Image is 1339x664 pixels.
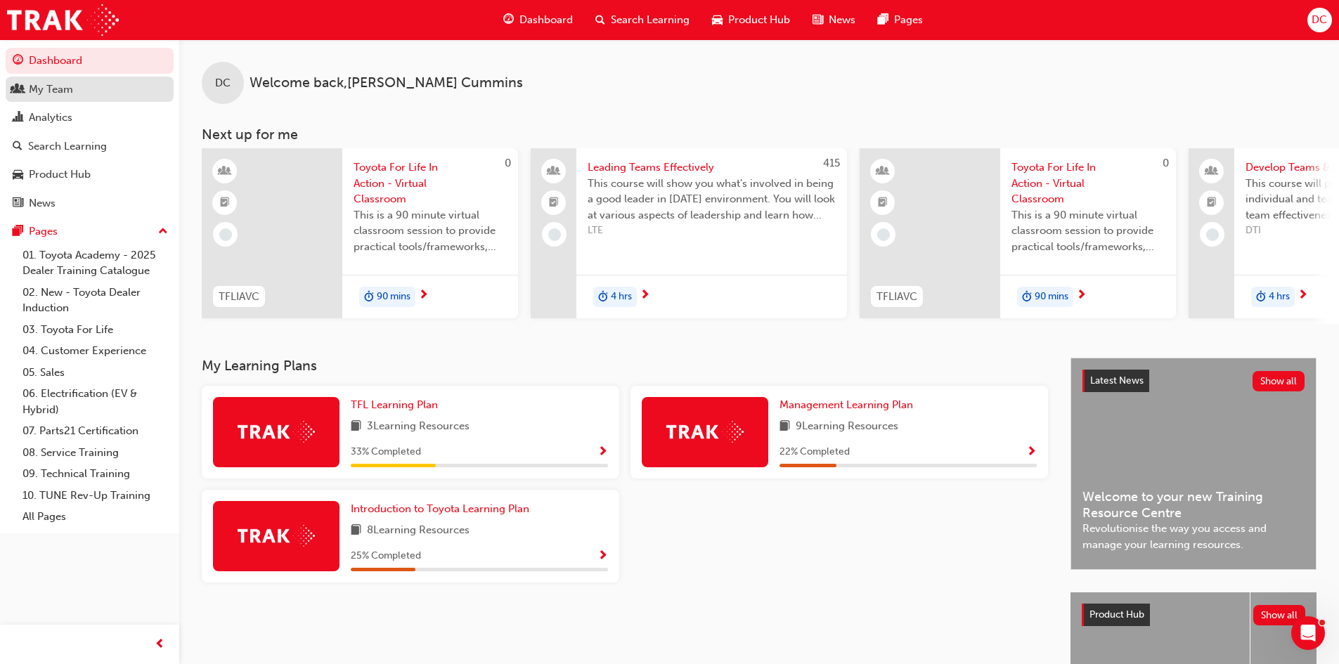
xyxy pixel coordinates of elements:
span: news-icon [813,11,823,29]
span: Show Progress [597,550,608,563]
span: Welcome to your new Training Resource Centre [1082,489,1305,521]
a: Management Learning Plan [780,397,919,413]
span: 4 hrs [1269,289,1290,305]
span: book-icon [780,418,790,436]
a: car-iconProduct Hub [701,6,801,34]
span: people-icon [13,84,23,96]
span: learningRecordVerb_NONE-icon [1206,228,1219,241]
div: News [29,195,56,211]
span: chart-icon [13,112,23,124]
a: Product Hub [6,162,174,188]
a: search-iconSearch Learning [584,6,701,34]
a: 415Leading Teams EffectivelyThis course will show you what's involved in being a good leader in [... [531,148,847,318]
span: 9 Learning Resources [796,418,898,436]
span: Introduction to Toyota Learning Plan [351,502,529,515]
a: Analytics [6,105,174,131]
h3: My Learning Plans [202,358,1048,374]
span: learningRecordVerb_NONE-icon [219,228,232,241]
span: next-icon [1298,289,1308,302]
div: Product Hub [29,167,91,183]
span: people-icon [549,162,559,181]
a: Dashboard [6,48,174,74]
a: Product HubShow all [1082,604,1305,626]
span: 90 mins [377,289,410,305]
a: My Team [6,77,174,103]
span: DC [215,75,231,91]
span: News [829,12,855,28]
div: My Team [29,82,73,98]
a: News [6,190,174,216]
button: Pages [6,219,174,245]
img: Trak [238,525,315,547]
span: search-icon [595,11,605,29]
a: 08. Service Training [17,442,174,464]
span: guage-icon [13,55,23,67]
span: This is a 90 minute virtual classroom session to provide practical tools/frameworks, behaviours a... [354,207,507,255]
span: Welcome back , [PERSON_NAME] Cummins [250,75,523,91]
span: book-icon [351,418,361,436]
a: 0TFLIAVCToyota For Life In Action - Virtual ClassroomThis is a 90 minute virtual classroom sessio... [860,148,1176,318]
span: duration-icon [598,288,608,306]
span: 0 [1163,157,1169,169]
span: booktick-icon [220,194,230,212]
a: 04. Customer Experience [17,340,174,362]
span: learningRecordVerb_NONE-icon [877,228,890,241]
span: 4 hrs [611,289,632,305]
span: learningResourceType_INSTRUCTOR_LED-icon [220,162,230,181]
span: Search Learning [611,12,690,28]
span: car-icon [712,11,723,29]
span: 25 % Completed [351,548,421,564]
span: Leading Teams Effectively [588,160,836,176]
span: 415 [823,157,840,169]
span: pages-icon [13,226,23,238]
span: Revolutionise the way you access and manage your learning resources. [1082,521,1305,552]
span: Toyota For Life In Action - Virtual Classroom [354,160,507,207]
span: guage-icon [503,11,514,29]
a: guage-iconDashboard [492,6,584,34]
span: pages-icon [878,11,888,29]
span: 8 Learning Resources [367,522,470,540]
span: booktick-icon [878,194,888,212]
span: learningRecordVerb_NONE-icon [548,228,561,241]
span: duration-icon [1256,288,1266,306]
a: Introduction to Toyota Learning Plan [351,501,535,517]
span: search-icon [13,141,22,153]
span: Pages [894,12,923,28]
a: 02. New - Toyota Dealer Induction [17,282,174,319]
a: Latest NewsShow allWelcome to your new Training Resource CentreRevolutionise the way you access a... [1070,358,1317,570]
button: Show Progress [597,547,608,565]
span: TFL Learning Plan [351,398,438,411]
span: 0 [505,157,511,169]
a: 07. Parts21 Certification [17,420,174,442]
span: DC [1312,12,1327,28]
span: prev-icon [155,636,165,653]
button: DC [1307,8,1332,32]
a: 10. TUNE Rev-Up Training [17,485,174,507]
img: Trak [7,4,119,36]
a: 05. Sales [17,362,174,384]
a: 01. Toyota Academy - 2025 Dealer Training Catalogue [17,245,174,282]
iframe: Intercom live chat [1291,616,1325,650]
span: Dashboard [519,12,573,28]
span: Show Progress [597,446,608,459]
a: 03. Toyota For Life [17,319,174,341]
span: This is a 90 minute virtual classroom session to provide practical tools/frameworks, behaviours a... [1011,207,1165,255]
a: pages-iconPages [867,6,934,34]
img: Trak [238,421,315,443]
div: Pages [29,223,58,240]
span: 22 % Completed [780,444,850,460]
h3: Next up for me [179,126,1339,143]
span: 33 % Completed [351,444,421,460]
img: Trak [666,421,744,443]
button: Show all [1253,605,1306,625]
span: learningResourceType_INSTRUCTOR_LED-icon [878,162,888,181]
span: 90 mins [1035,289,1068,305]
a: Search Learning [6,134,174,160]
a: 09. Technical Training [17,463,174,485]
span: news-icon [13,197,23,210]
span: duration-icon [1022,288,1032,306]
span: Show Progress [1026,446,1037,459]
a: 06. Electrification (EV & Hybrid) [17,383,174,420]
div: Analytics [29,110,72,126]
